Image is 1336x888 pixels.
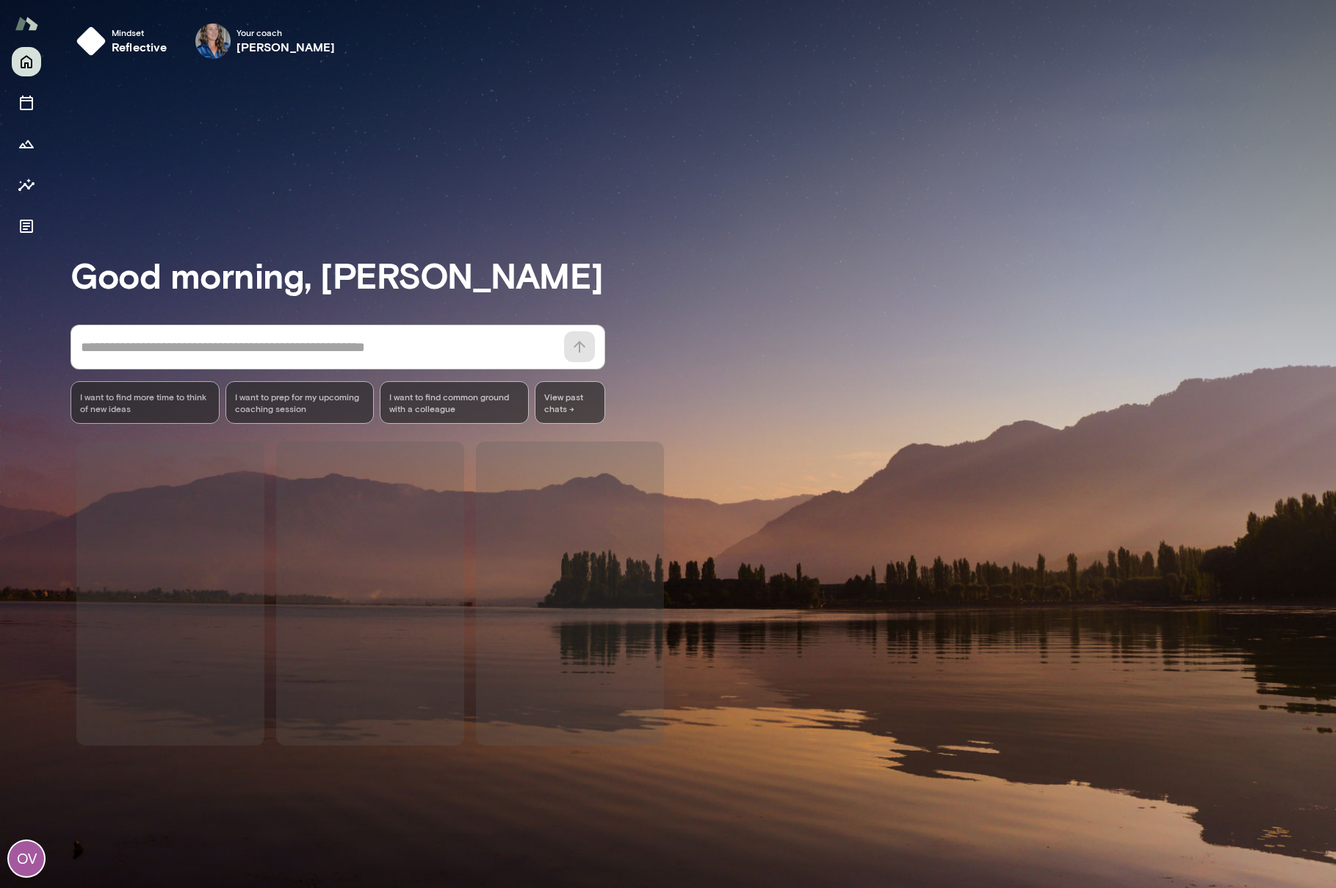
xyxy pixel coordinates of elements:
[185,18,346,65] div: Nicole MenkhoffYour coach[PERSON_NAME]
[71,254,1336,295] h3: Good morning, [PERSON_NAME]
[389,391,519,414] span: I want to find common ground with a colleague
[9,841,44,876] div: OV
[76,26,106,56] img: mindset
[12,129,41,159] button: Growth Plan
[71,381,220,424] div: I want to find more time to think of new ideas
[236,38,336,56] h6: [PERSON_NAME]
[15,10,38,37] img: Mento
[112,26,167,38] span: Mindset
[12,212,41,241] button: Documents
[112,38,167,56] h6: reflective
[12,88,41,118] button: Sessions
[235,391,365,414] span: I want to prep for my upcoming coaching session
[380,381,529,424] div: I want to find common ground with a colleague
[71,18,179,65] button: Mindsetreflective
[12,47,41,76] button: Home
[12,170,41,200] button: Insights
[535,381,605,424] span: View past chats ->
[80,391,210,414] span: I want to find more time to think of new ideas
[236,26,336,38] span: Your coach
[195,24,231,59] img: Nicole Menkhoff
[225,381,375,424] div: I want to prep for my upcoming coaching session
